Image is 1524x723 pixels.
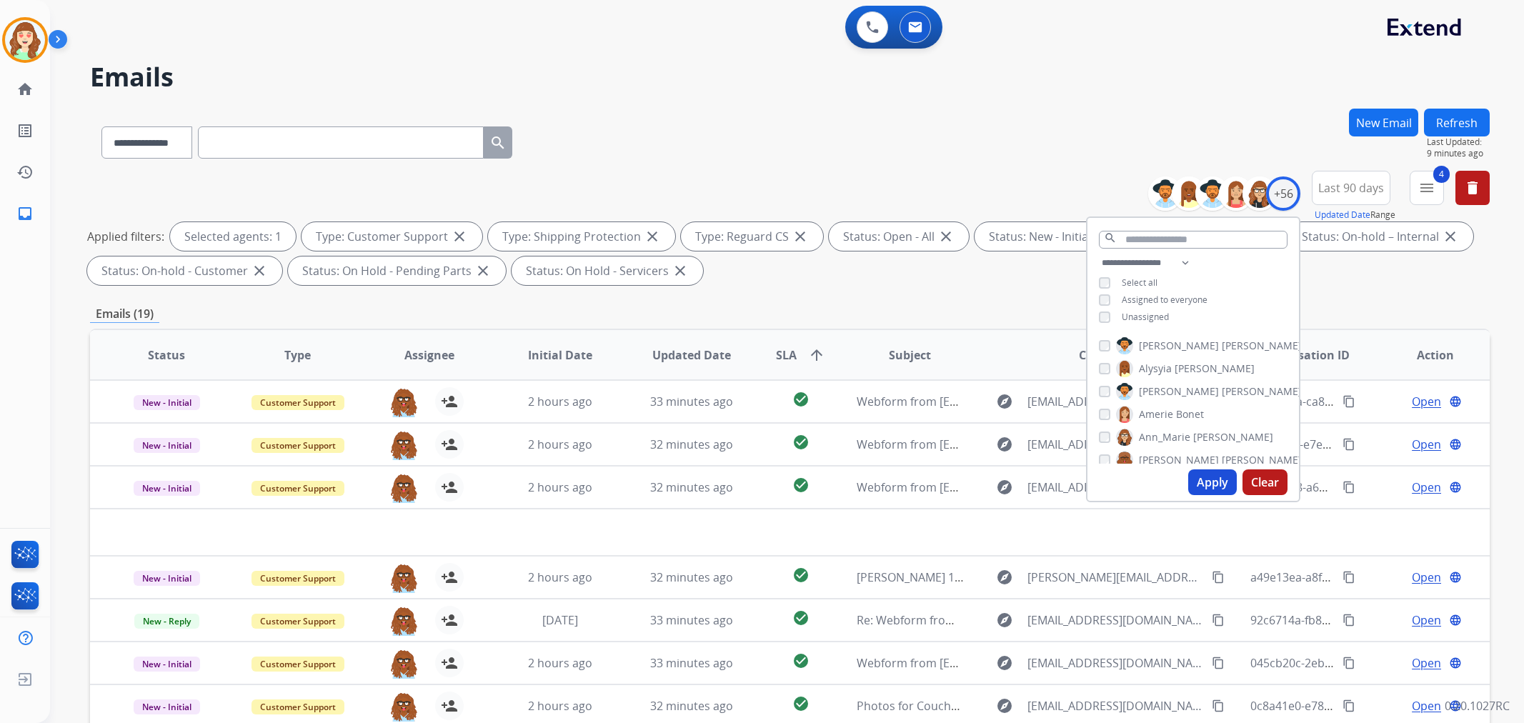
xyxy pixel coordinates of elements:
[284,346,311,364] span: Type
[528,479,592,495] span: 2 hours ago
[1424,109,1490,136] button: Refresh
[1449,481,1462,494] mat-icon: language
[1027,654,1203,672] span: [EMAIL_ADDRESS][DOMAIN_NAME]
[170,222,296,251] div: Selected agents: 1
[1250,569,1466,585] span: a49e13ea-a8fe-42a5-9893-b683baf55405
[644,228,661,245] mat-icon: close
[16,164,34,181] mat-icon: history
[1250,655,1470,671] span: 045cb20c-2eb3-4b82-a145-5e70d4d8f579
[451,228,468,245] mat-icon: close
[441,612,458,629] mat-icon: person_add
[16,122,34,139] mat-icon: list_alt
[87,228,164,245] p: Applied filters:
[1312,171,1390,205] button: Last 90 days
[1175,361,1255,376] span: [PERSON_NAME]
[16,81,34,98] mat-icon: home
[672,262,689,279] mat-icon: close
[1442,228,1459,245] mat-icon: close
[134,699,200,714] span: New - Initial
[1139,407,1173,422] span: Amerie
[5,20,45,60] img: avatar
[996,697,1013,714] mat-icon: explore
[528,437,592,452] span: 2 hours ago
[389,563,418,593] img: agent-avatar
[389,692,418,722] img: agent-avatar
[1427,148,1490,159] span: 9 minutes ago
[528,698,592,714] span: 2 hours ago
[650,612,733,628] span: 33 minutes ago
[389,430,418,460] img: agent-avatar
[1315,209,1395,221] span: Range
[134,481,200,496] span: New - Initial
[441,697,458,714] mat-icon: person_add
[996,654,1013,672] mat-icon: explore
[528,394,592,409] span: 2 hours ago
[996,436,1013,453] mat-icon: explore
[857,394,1180,409] span: Webform from [EMAIL_ADDRESS][DOMAIN_NAME] on [DATE]
[808,346,825,364] mat-icon: arrow_upward
[1122,276,1157,289] span: Select all
[512,256,703,285] div: Status: On Hold - Servicers
[650,437,733,452] span: 32 minutes ago
[776,346,797,364] span: SLA
[528,569,592,585] span: 2 hours ago
[389,606,418,636] img: agent-avatar
[1412,697,1441,714] span: Open
[1449,657,1462,669] mat-icon: language
[1027,393,1203,410] span: [EMAIL_ADDRESS][DOMAIN_NAME]
[1222,339,1302,353] span: [PERSON_NAME]
[1122,294,1207,306] span: Assigned to everyone
[996,479,1013,496] mat-icon: explore
[937,228,955,245] mat-icon: close
[489,134,507,151] mat-icon: search
[90,63,1490,91] h2: Emails
[389,473,418,503] img: agent-avatar
[542,612,578,628] span: [DATE]
[792,695,810,712] mat-icon: check_circle
[1027,612,1203,629] span: [EMAIL_ADDRESS][DOMAIN_NAME]
[251,438,344,453] span: Customer Support
[1349,109,1418,136] button: New Email
[251,699,344,714] span: Customer Support
[792,434,810,451] mat-icon: check_circle
[251,614,344,629] span: Customer Support
[1410,171,1444,205] button: 4
[148,346,185,364] span: Status
[134,614,199,629] span: New - Reply
[302,222,482,251] div: Type: Customer Support
[1222,384,1302,399] span: [PERSON_NAME]
[1343,438,1355,451] mat-icon: content_copy
[1027,436,1203,453] span: [EMAIL_ADDRESS][DOMAIN_NAME]
[792,652,810,669] mat-icon: check_circle
[1343,614,1355,627] mat-icon: content_copy
[681,222,823,251] div: Type: Reguard CS
[1027,697,1203,714] span: [EMAIL_ADDRESS][DOMAIN_NAME]
[1288,222,1473,251] div: Status: On-hold – Internal
[996,569,1013,586] mat-icon: explore
[1104,231,1117,244] mat-icon: search
[1139,361,1172,376] span: Alysyia
[288,256,506,285] div: Status: On Hold - Pending Parts
[652,346,731,364] span: Updated Date
[857,569,1222,585] span: [PERSON_NAME] 17224230002-177009 Customer Code CS085804764
[1433,166,1450,183] span: 4
[389,387,418,417] img: agent-avatar
[90,305,159,323] p: Emails (19)
[441,393,458,410] mat-icon: person_add
[996,393,1013,410] mat-icon: explore
[404,346,454,364] span: Assignee
[1343,699,1355,712] mat-icon: content_copy
[1449,395,1462,408] mat-icon: language
[1412,569,1441,586] span: Open
[1412,654,1441,672] span: Open
[1343,395,1355,408] mat-icon: content_copy
[792,228,809,245] mat-icon: close
[251,481,344,496] span: Customer Support
[792,477,810,494] mat-icon: check_circle
[1449,438,1462,451] mat-icon: language
[1343,481,1355,494] mat-icon: content_copy
[1188,469,1237,495] button: Apply
[1412,479,1441,496] span: Open
[650,479,733,495] span: 32 minutes ago
[829,222,969,251] div: Status: Open - All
